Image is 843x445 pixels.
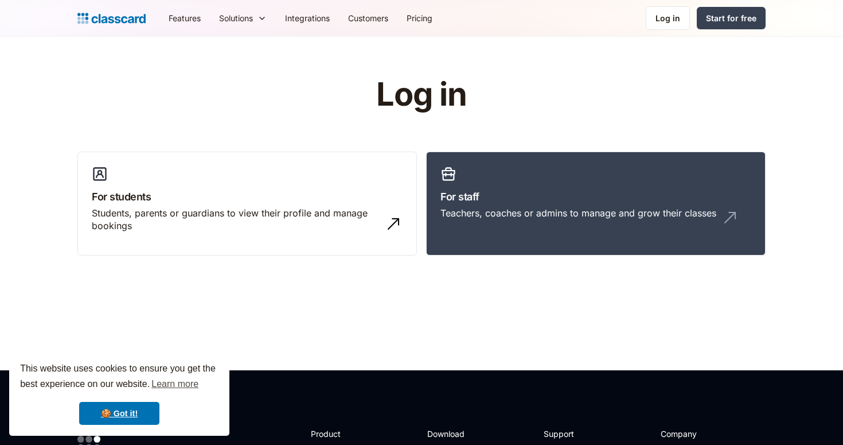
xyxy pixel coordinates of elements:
a: learn more about cookies [150,376,200,393]
h2: Company [661,428,737,440]
a: Integrations [276,5,339,31]
h3: For students [92,189,403,204]
div: Log in [655,12,680,24]
div: Teachers, coaches or admins to manage and grow their classes [440,207,716,219]
a: For studentsStudents, parents or guardians to view their profile and manage bookings [77,152,417,256]
div: cookieconsent [9,351,229,436]
h2: Support [544,428,590,440]
h2: Download [427,428,474,440]
a: Features [159,5,210,31]
a: Log in [646,6,690,30]
h3: For staff [440,189,751,204]
a: home [77,10,146,26]
div: Students, parents or guardians to view their profile and manage bookings [92,207,380,233]
a: For staffTeachers, coaches or admins to manage and grow their classes [426,152,766,256]
a: Pricing [397,5,442,31]
a: dismiss cookie message [79,402,159,425]
a: Start for free [697,7,766,29]
h2: Product [311,428,372,440]
div: Start for free [706,12,756,24]
a: Customers [339,5,397,31]
div: Solutions [219,12,253,24]
h1: Log in [240,77,604,113]
div: Solutions [210,5,276,31]
span: This website uses cookies to ensure you get the best experience on our website. [20,362,218,393]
